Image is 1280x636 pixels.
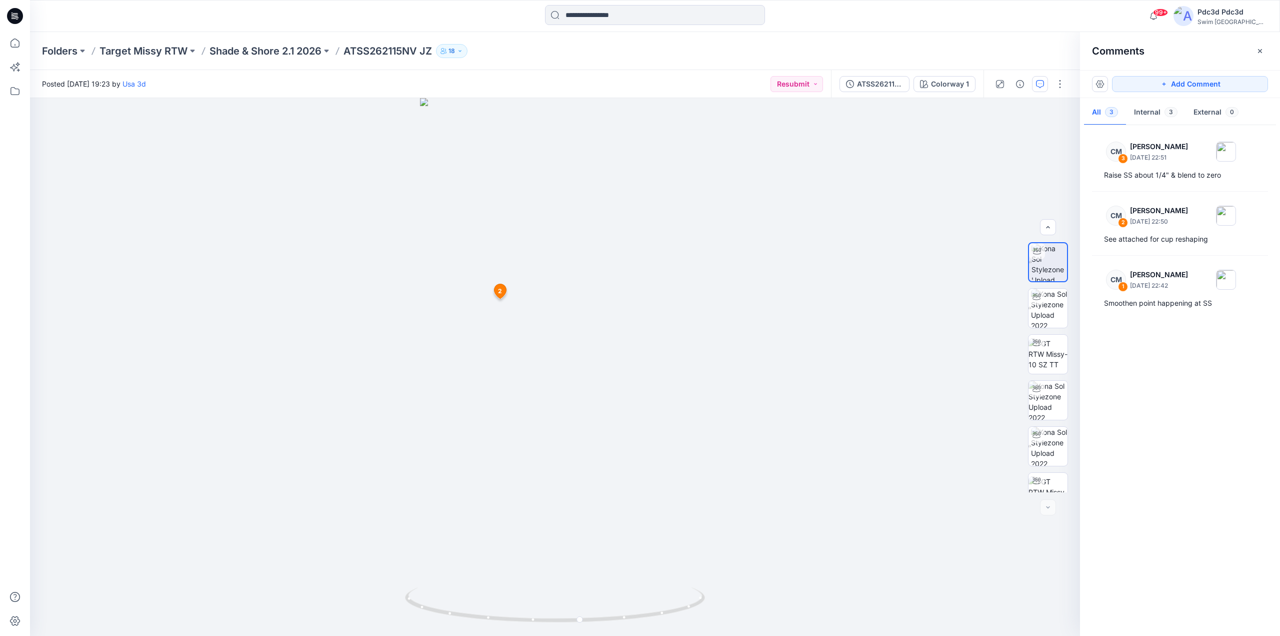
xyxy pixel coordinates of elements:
img: TGT RTW Missy-10 SZ TT [1028,476,1067,508]
p: [DATE] 22:51 [1130,153,1188,163]
img: Kona Sol Stylezone Upload 2022 [1031,427,1067,466]
button: External [1185,100,1246,126]
div: Raise SS about 1/4" & blend to zero [1104,169,1256,181]
button: Internal [1126,100,1185,126]
p: [DATE] 22:50 [1130,217,1188,227]
div: 3 [1118,154,1128,164]
div: Swim [GEOGRAPHIC_DATA] [1197,18,1267,26]
div: CM [1106,206,1126,226]
h2: Comments [1092,45,1144,57]
span: 3 [1105,107,1118,117]
span: 99+ [1153,9,1168,17]
span: 0 [1225,107,1238,117]
div: 2 [1118,218,1128,228]
p: [PERSON_NAME] [1130,269,1188,281]
button: Colorway 1 [913,76,975,92]
a: Target Missy RTW [99,44,187,58]
img: Kona Sol Stylezone Upload 2022 [1031,289,1067,328]
button: Add Comment [1112,76,1268,92]
p: [PERSON_NAME] [1130,205,1188,217]
img: avatar [1173,6,1193,26]
img: TGT RTW Missy-10 SZ TT [1028,338,1067,370]
a: Folders [42,44,77,58]
div: ATSS262115NV JZ (2) [857,79,903,90]
div: Colorway 1 [931,79,969,90]
div: CM [1106,142,1126,162]
div: See attached for cup reshaping [1104,233,1256,245]
img: Kona Sol Stylezone Upload 2022 [1031,243,1067,281]
p: ATSS262115NV JZ [343,44,432,58]
a: Shade & Shore 2.1 2026 [209,44,321,58]
p: 18 [448,46,455,57]
span: 3 [1164,107,1177,117]
p: [PERSON_NAME] [1130,141,1188,153]
div: 1 [1118,282,1128,292]
div: CM [1106,270,1126,290]
span: Posted [DATE] 19:23 by [42,79,146,89]
p: [DATE] 22:42 [1130,281,1188,291]
div: Smoothen point happening at SS [1104,297,1256,309]
img: Kona Sol Stylezone Upload 2022 [1028,381,1067,420]
button: All [1084,100,1126,126]
div: Pdc3d Pdc3d [1197,6,1267,18]
button: ATSS262115NV JZ (2) [839,76,909,92]
button: Details [1012,76,1028,92]
a: Usa 3d [122,80,146,88]
button: 18 [436,44,467,58]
